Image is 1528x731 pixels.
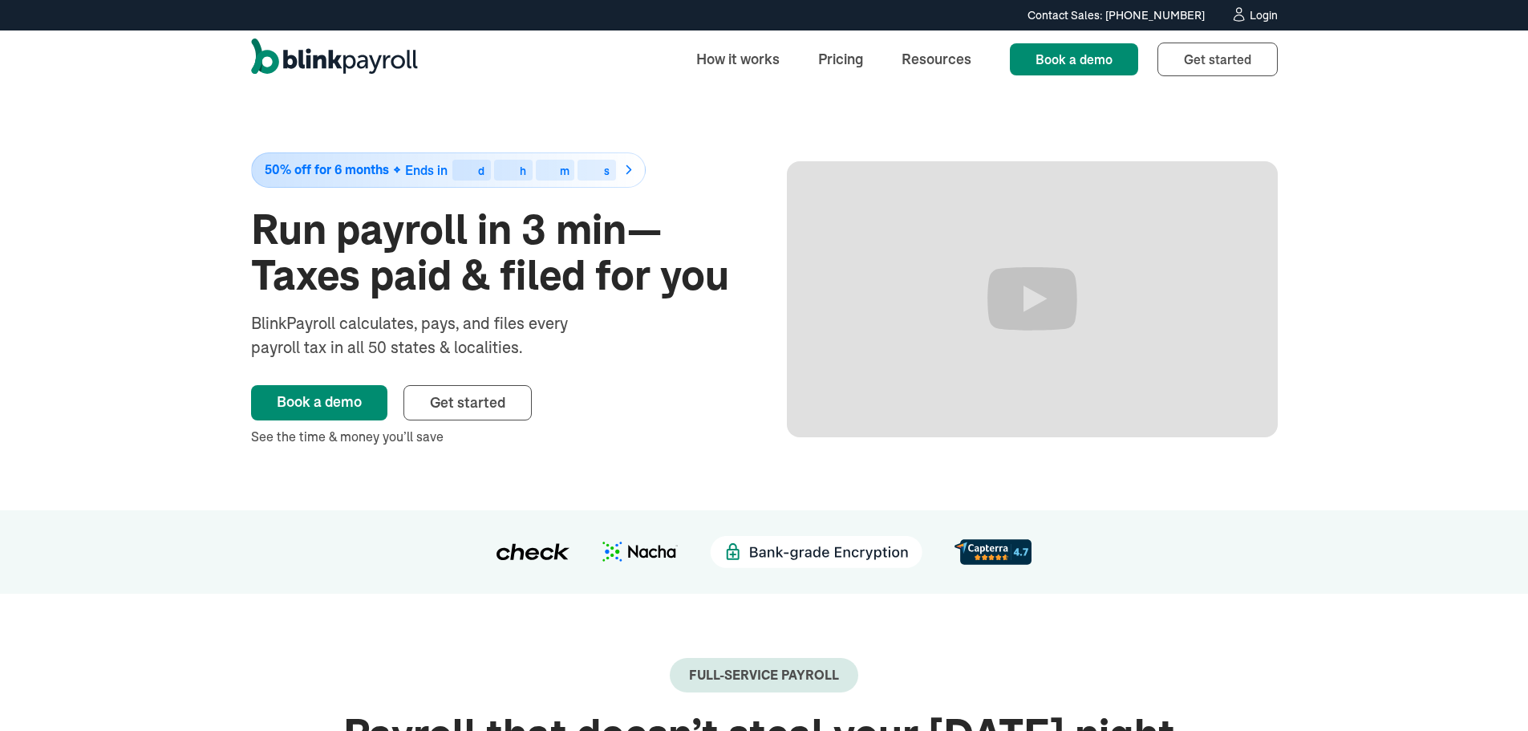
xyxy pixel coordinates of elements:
a: Resources [889,42,984,76]
a: Book a demo [251,385,387,420]
div: BlinkPayroll calculates, pays, and files every payroll tax in all 50 states & localities. [251,311,610,359]
iframe: Run Payroll in 3 min with BlinkPayroll [787,161,1278,437]
div: Full-Service payroll [689,668,839,683]
a: Book a demo [1010,43,1138,75]
div: See the time & money you’ll save [251,427,742,446]
img: d56c0860-961d-46a8-819e-eda1494028f8.svg [954,539,1032,564]
a: Get started [403,385,532,420]
span: Ends in [405,162,448,178]
div: h [520,165,526,177]
a: home [251,39,418,80]
span: Get started [430,393,505,412]
div: m [560,165,569,177]
span: Get started [1184,51,1251,67]
div: d [478,165,484,177]
a: 50% off for 6 monthsEnds indhms [251,152,742,188]
div: Login [1250,10,1278,21]
a: Login [1230,6,1278,24]
span: 50% off for 6 months [265,163,389,177]
a: Get started [1157,43,1278,76]
h1: Run payroll in 3 min—Taxes paid & filed for you [251,207,742,298]
a: How it works [683,42,792,76]
a: Pricing [805,42,876,76]
div: Contact Sales: [PHONE_NUMBER] [1027,7,1205,24]
span: Book a demo [1036,51,1113,67]
div: s [604,165,610,177]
